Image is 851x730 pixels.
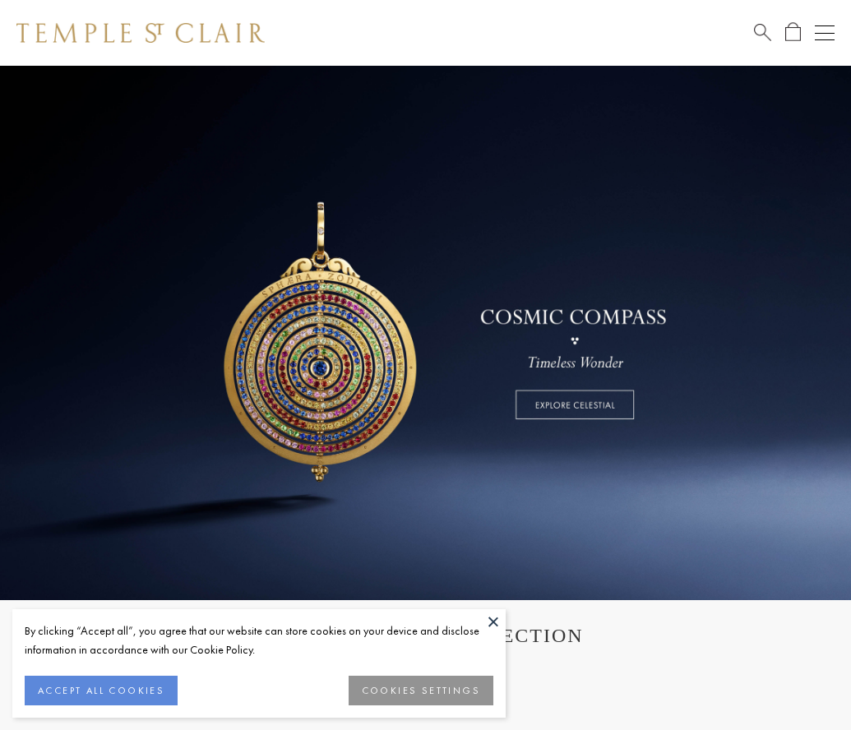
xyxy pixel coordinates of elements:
button: Open navigation [815,23,835,43]
img: Temple St. Clair [16,23,265,43]
button: COOKIES SETTINGS [349,676,493,705]
a: Open Shopping Bag [785,22,801,43]
div: By clicking “Accept all”, you agree that our website can store cookies on your device and disclos... [25,621,493,659]
a: Search [754,22,771,43]
button: ACCEPT ALL COOKIES [25,676,178,705]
